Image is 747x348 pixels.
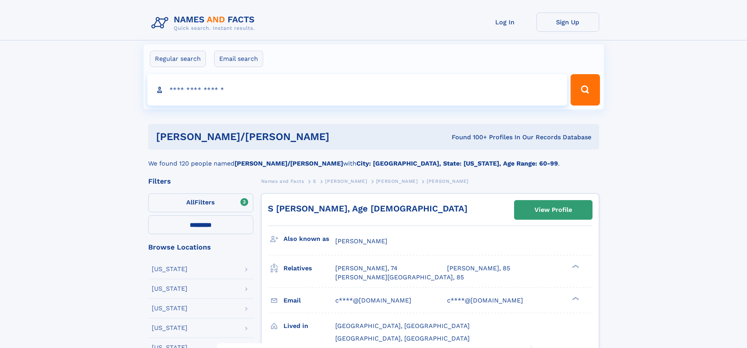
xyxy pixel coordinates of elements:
[152,305,187,312] div: [US_STATE]
[148,193,253,212] label: Filters
[391,133,591,142] div: Found 100+ Profiles In Our Records Database
[571,74,600,106] button: Search Button
[284,294,335,307] h3: Email
[268,204,467,213] a: S [PERSON_NAME], Age [DEMOGRAPHIC_DATA]
[427,179,469,184] span: [PERSON_NAME]
[186,199,194,206] span: All
[514,200,592,219] a: View Profile
[325,176,367,186] a: [PERSON_NAME]
[335,322,470,330] span: [GEOGRAPHIC_DATA], [GEOGRAPHIC_DATA]
[150,51,206,67] label: Regular search
[261,176,304,186] a: Names and Facts
[335,273,464,282] a: [PERSON_NAME][GEOGRAPHIC_DATA], 85
[335,335,470,342] span: [GEOGRAPHIC_DATA], [GEOGRAPHIC_DATA]
[335,264,398,273] a: [PERSON_NAME], 74
[313,176,316,186] a: S
[447,264,510,273] a: [PERSON_NAME], 85
[214,51,263,67] label: Email search
[570,296,580,301] div: ❯
[570,264,580,269] div: ❯
[152,286,187,292] div: [US_STATE]
[284,262,335,275] h3: Relatives
[325,179,367,184] span: [PERSON_NAME]
[152,325,187,331] div: [US_STATE]
[356,160,558,167] b: City: [GEOGRAPHIC_DATA], State: [US_STATE], Age Range: 60-99
[313,179,316,184] span: S
[536,13,599,32] a: Sign Up
[474,13,536,32] a: Log In
[156,132,391,142] h1: [PERSON_NAME]/[PERSON_NAME]
[376,176,418,186] a: [PERSON_NAME]
[148,178,253,185] div: Filters
[148,149,599,168] div: We found 120 people named with .
[147,74,567,106] input: search input
[534,201,572,219] div: View Profile
[148,244,253,251] div: Browse Locations
[335,237,387,245] span: [PERSON_NAME]
[152,266,187,272] div: [US_STATE]
[376,179,418,184] span: [PERSON_NAME]
[234,160,343,167] b: [PERSON_NAME]/[PERSON_NAME]
[284,232,335,246] h3: Also known as
[284,319,335,333] h3: Lived in
[148,13,261,34] img: Logo Names and Facts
